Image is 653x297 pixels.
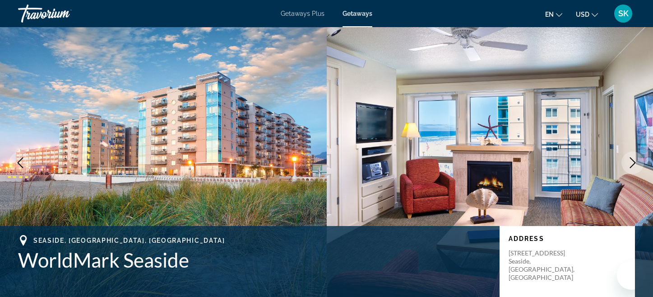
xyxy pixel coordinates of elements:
button: User Menu [611,4,635,23]
span: en [545,11,554,18]
span: SK [618,9,629,18]
span: USD [576,11,589,18]
button: Change language [545,8,562,21]
a: Travorium [18,2,108,25]
button: Previous image [9,151,32,174]
button: Next image [621,151,644,174]
a: Getaways Plus [281,10,324,17]
button: Change currency [576,8,598,21]
h1: WorldMark Seaside [18,248,491,272]
span: Seaside, [GEOGRAPHIC_DATA], [GEOGRAPHIC_DATA] [33,237,225,244]
iframe: Button to launch messaging window [617,261,646,290]
a: Getaways [343,10,372,17]
p: [STREET_ADDRESS] Seaside, [GEOGRAPHIC_DATA], [GEOGRAPHIC_DATA] [509,249,581,282]
p: Address [509,235,626,242]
